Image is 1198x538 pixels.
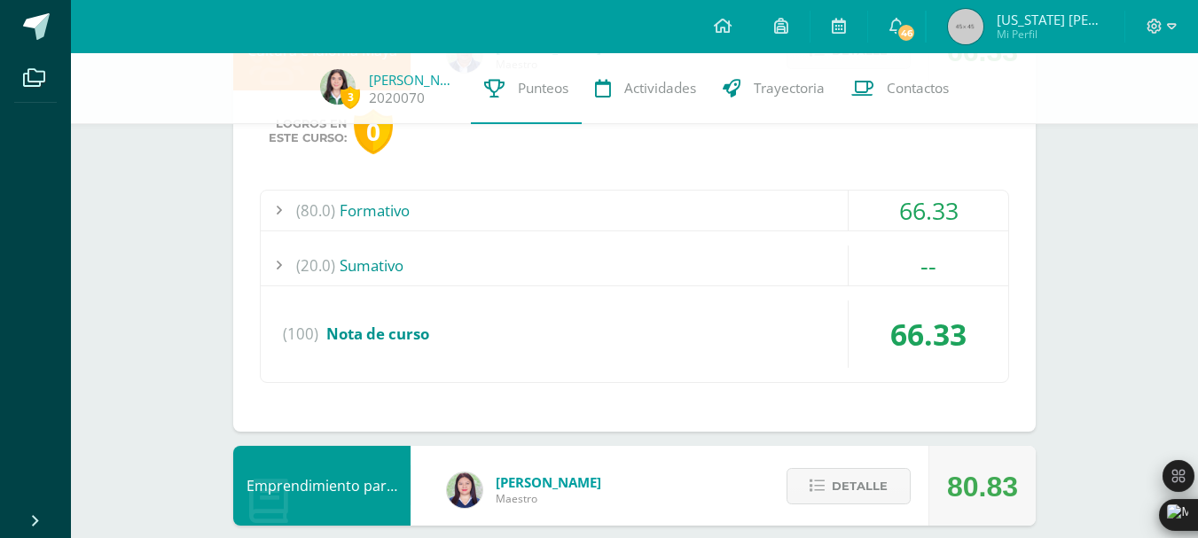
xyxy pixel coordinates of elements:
div: 0 [354,109,393,154]
div: Formativo [261,191,1008,230]
span: Mi Perfil [997,27,1103,42]
span: Logros en este curso: [269,117,347,145]
div: 80.83 [947,447,1018,526]
span: Actividades [624,79,696,97]
div: Sumativo [261,246,1008,285]
a: [PERSON_NAME] [369,71,458,89]
span: (20.0) [296,246,335,285]
span: Punteos [518,79,568,97]
button: Detalle [787,468,911,504]
span: 3 [341,86,360,108]
div: Emprendimiento para la Productividad [233,446,411,526]
span: Detalle [832,470,888,503]
div: 66.33 [849,191,1008,230]
img: ee0c6a826cc61cb4338c68ca2b639c54.png [320,69,356,105]
span: [PERSON_NAME] [496,473,601,491]
a: 2020070 [369,89,425,107]
span: Nota de curso [326,324,429,344]
span: [US_STATE] [PERSON_NAME] [997,11,1103,28]
span: Maestro [496,491,601,506]
img: 45x45 [948,9,983,44]
span: 46 [897,23,916,43]
div: 66.33 [849,300,1008,368]
span: (80.0) [296,191,335,230]
a: Contactos [838,53,962,124]
img: a452c7054714546f759a1a740f2e8572.png [447,472,482,508]
a: Trayectoria [709,53,838,124]
span: Trayectoria [754,79,825,97]
a: Punteos [471,53,582,124]
span: (100) [283,300,318,368]
a: Actividades [582,53,709,124]
div: -- [849,246,1008,285]
span: Contactos [887,79,949,97]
